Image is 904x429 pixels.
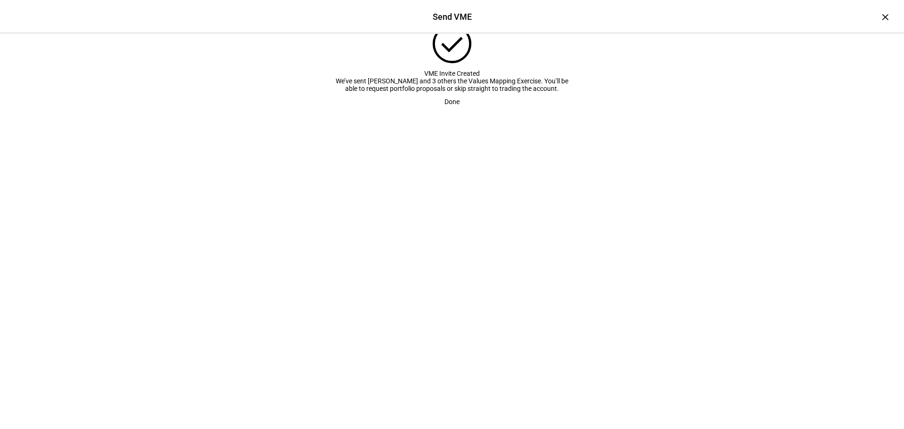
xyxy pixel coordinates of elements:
div: VME Invite Created [330,70,574,77]
div: We’ve sent [PERSON_NAME] and 3 others the Values Mapping Exercise. You’ll be able to request port... [330,77,574,92]
mat-icon: check_circle [428,19,476,68]
div: × [878,9,893,24]
span: Done [444,92,460,111]
button: Done [433,92,471,111]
